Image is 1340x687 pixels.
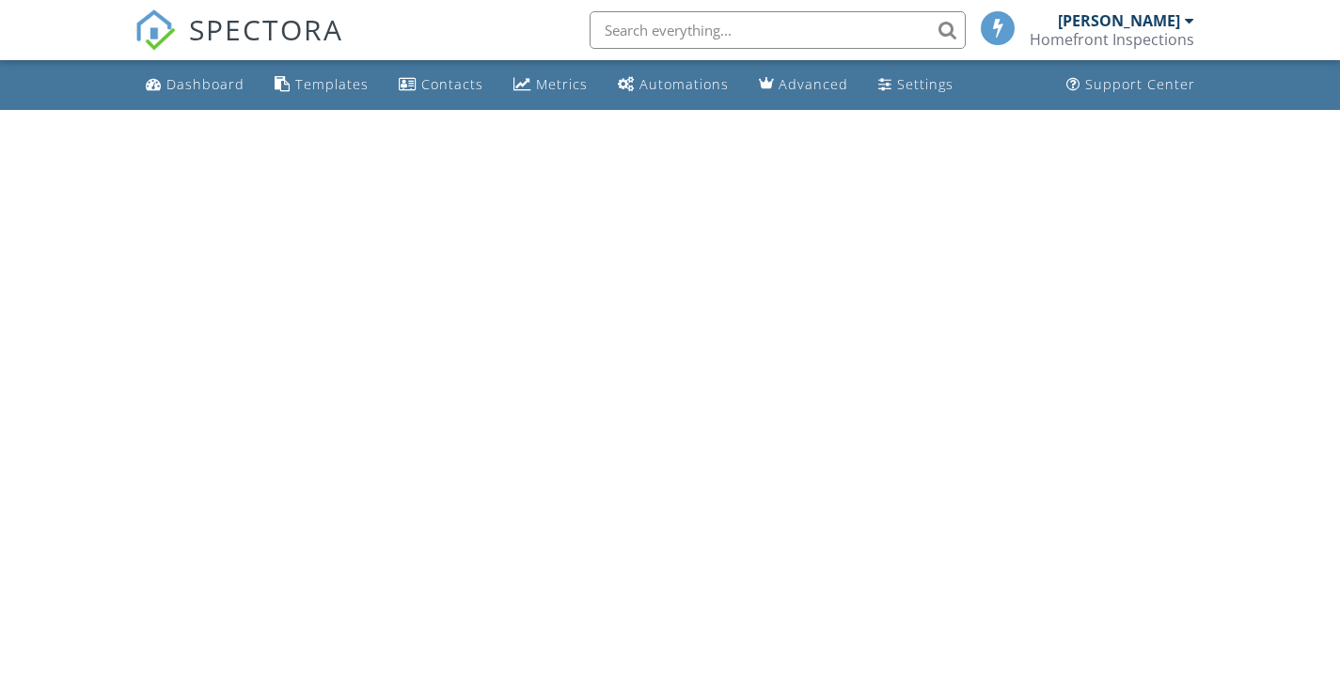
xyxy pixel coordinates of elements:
[751,68,856,102] a: Advanced
[590,11,966,49] input: Search everything...
[421,75,483,93] div: Contacts
[138,68,252,102] a: Dashboard
[779,75,848,93] div: Advanced
[166,75,244,93] div: Dashboard
[295,75,369,93] div: Templates
[1058,11,1180,30] div: [PERSON_NAME]
[134,9,176,51] img: The Best Home Inspection Software - Spectora
[1059,68,1203,102] a: Support Center
[897,75,954,93] div: Settings
[871,68,961,102] a: Settings
[536,75,588,93] div: Metrics
[134,25,343,65] a: SPECTORA
[267,68,376,102] a: Templates
[506,68,595,102] a: Metrics
[639,75,729,93] div: Automations
[610,68,736,102] a: Automations (Basic)
[1085,75,1195,93] div: Support Center
[391,68,491,102] a: Contacts
[1030,30,1194,49] div: Homefront Inspections
[189,9,343,49] span: SPECTORA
